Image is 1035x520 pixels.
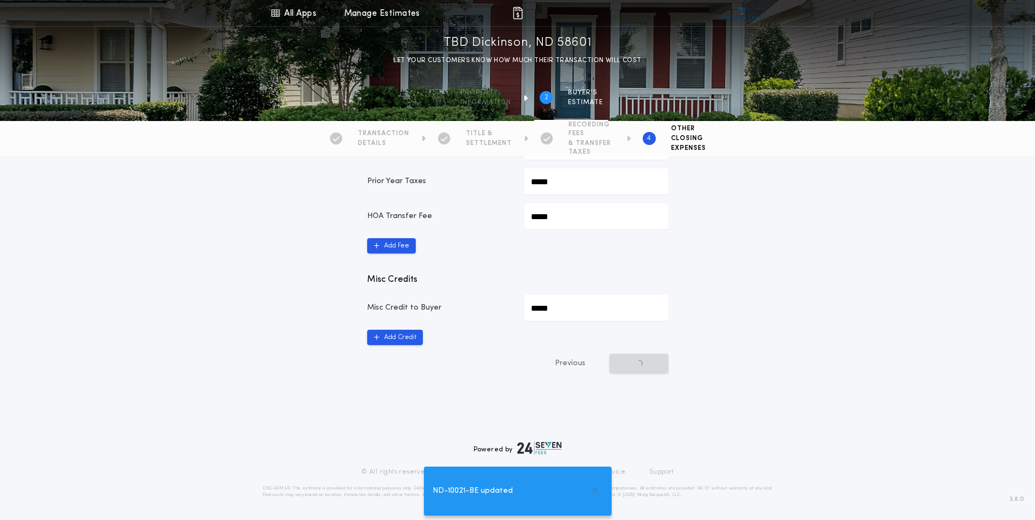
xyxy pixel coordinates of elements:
[367,211,511,222] p: HOA Transfer Fee
[393,55,641,66] p: LET YOUR CUSTOMERS KNOW HOW MUCH THEIR TRANSACTION WILL COST
[460,88,511,97] span: Property
[568,98,603,107] span: ESTIMATE
[569,139,614,156] span: & TRANSFER TAXES
[358,129,409,138] span: TRANSACTION
[647,134,651,143] h2: 4
[367,330,423,345] button: Add Credit
[474,442,562,455] div: Powered by
[671,124,706,133] span: OTHER
[460,98,511,107] span: information
[367,273,668,286] p: Misc Credits
[533,354,607,373] button: Previous
[511,7,524,20] img: img
[671,134,706,143] span: CLOSING
[569,120,614,138] span: RECORDING FEES
[433,485,513,497] span: ND-10021-BE updated
[367,303,511,313] p: Misc Credit to Buyer
[517,442,562,455] img: logo
[466,129,512,138] span: TITLE &
[358,139,409,148] span: DETAILS
[367,238,416,253] button: Add Fee
[466,139,512,148] span: SETTLEMENT
[367,176,511,187] p: Prior Year Taxes
[671,144,706,153] span: EXPENSES
[444,34,592,52] h1: TBD Dickinson, ND 58601
[568,88,603,97] span: BUYER'S
[545,93,548,102] h2: 2
[721,8,762,19] img: vs-icon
